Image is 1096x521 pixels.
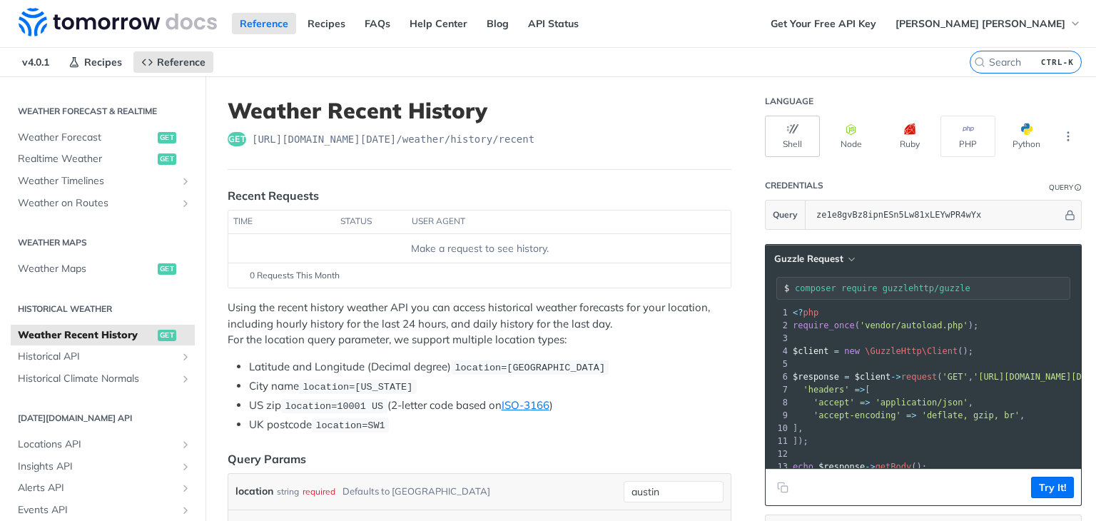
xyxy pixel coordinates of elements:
[18,372,176,386] span: Historical Climate Normals
[766,447,790,460] div: 12
[249,378,731,395] li: City name
[766,332,790,345] div: 3
[303,382,412,393] span: location=[US_STATE]
[11,236,195,249] h2: Weather Maps
[180,198,191,209] button: Show subpages for Weather on Routes
[765,180,823,191] div: Credentials
[342,481,490,502] div: Defaults to [GEOGRAPHIC_DATA]
[765,116,820,157] button: Shell
[795,283,1070,293] input: Request instructions
[228,132,246,146] span: get
[766,383,790,396] div: 7
[769,252,859,266] button: Guzzle Request
[18,460,176,474] span: Insights API
[502,398,549,412] a: ISO-3166
[793,436,808,446] span: ]);
[11,477,195,499] a: Alerts APIShow subpages for Alerts API
[793,398,973,408] span: ,
[11,412,195,425] h2: [DATE][DOMAIN_NAME] API
[1062,130,1075,143] svg: More ellipsis
[285,401,383,412] span: location=10001 US
[865,462,875,472] span: ->
[158,153,176,165] span: get
[277,481,299,502] div: string
[901,372,938,382] span: request
[84,56,122,69] span: Recipes
[11,500,195,521] a: Events APIShow subpages for Events API
[940,116,995,157] button: PHP
[906,410,916,420] span: =>
[18,174,176,188] span: Weather Timelines
[19,8,217,36] img: Tomorrow.io Weather API Docs
[1049,182,1082,193] div: QueryInformation
[18,152,154,166] span: Realtime Weather
[249,398,731,414] li: US zip (2-letter code based on )
[860,398,870,408] span: =>
[855,372,891,382] span: $client
[765,96,813,107] div: Language
[773,208,798,221] span: Query
[1075,184,1082,191] i: Information
[793,320,978,330] span: ( );
[1031,477,1074,498] button: Try It!
[18,503,176,517] span: Events API
[1037,55,1077,69] kbd: CTRL-K
[793,346,829,356] span: $client
[228,98,731,123] h1: Weather Recent History
[844,372,849,382] span: =
[11,127,195,148] a: Weather Forecastget
[315,420,385,431] span: location=SW1
[865,346,958,356] span: \GuzzleHttp\Client
[14,51,57,73] span: v4.0.1
[766,345,790,358] div: 4
[234,241,725,256] div: Make a request to see history.
[766,409,790,422] div: 9
[774,253,843,265] span: Guzzle Request
[766,306,790,319] div: 1
[18,350,176,364] span: Historical API
[228,300,731,348] p: Using the recent history weather API you can access historical weather forecasts for your locatio...
[249,359,731,375] li: Latitude and Longitude (Decimal degree)
[855,385,865,395] span: =>
[18,481,176,495] span: Alerts API
[520,13,587,34] a: API Status
[303,481,335,502] div: required
[180,482,191,494] button: Show subpages for Alerts API
[823,116,878,157] button: Node
[793,372,839,382] span: $response
[803,385,849,395] span: 'headers'
[133,51,213,73] a: Reference
[180,373,191,385] button: Show subpages for Historical Climate Normals
[180,176,191,187] button: Show subpages for Weather Timelines
[11,258,195,280] a: Weather Mapsget
[252,132,534,146] span: https://api.tomorrow.io/v4/weather/history/recent
[11,148,195,170] a: Realtime Weatherget
[890,372,900,382] span: ->
[11,368,195,390] a: Historical Climate NormalsShow subpages for Historical Climate Normals
[11,325,195,346] a: Weather Recent Historyget
[766,370,790,383] div: 6
[882,116,937,157] button: Ruby
[228,450,306,467] div: Query Params
[1062,208,1077,222] button: Hide
[1049,182,1073,193] div: Query
[818,462,865,472] span: $response
[18,131,154,145] span: Weather Forecast
[793,308,803,318] span: <?
[813,398,855,408] span: 'accept'
[158,263,176,275] span: get
[11,171,195,192] a: Weather TimelinesShow subpages for Weather Timelines
[834,346,839,356] span: =
[11,105,195,118] h2: Weather Forecast & realtime
[250,269,340,282] span: 0 Requests This Month
[974,56,985,68] svg: Search
[180,505,191,516] button: Show subpages for Events API
[793,423,803,433] span: ],
[766,422,790,435] div: 10
[402,13,475,34] a: Help Center
[228,211,335,233] th: time
[18,437,176,452] span: Locations API
[793,385,871,395] span: [
[11,193,195,214] a: Weather on RoutesShow subpages for Weather on Routes
[999,116,1054,157] button: Python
